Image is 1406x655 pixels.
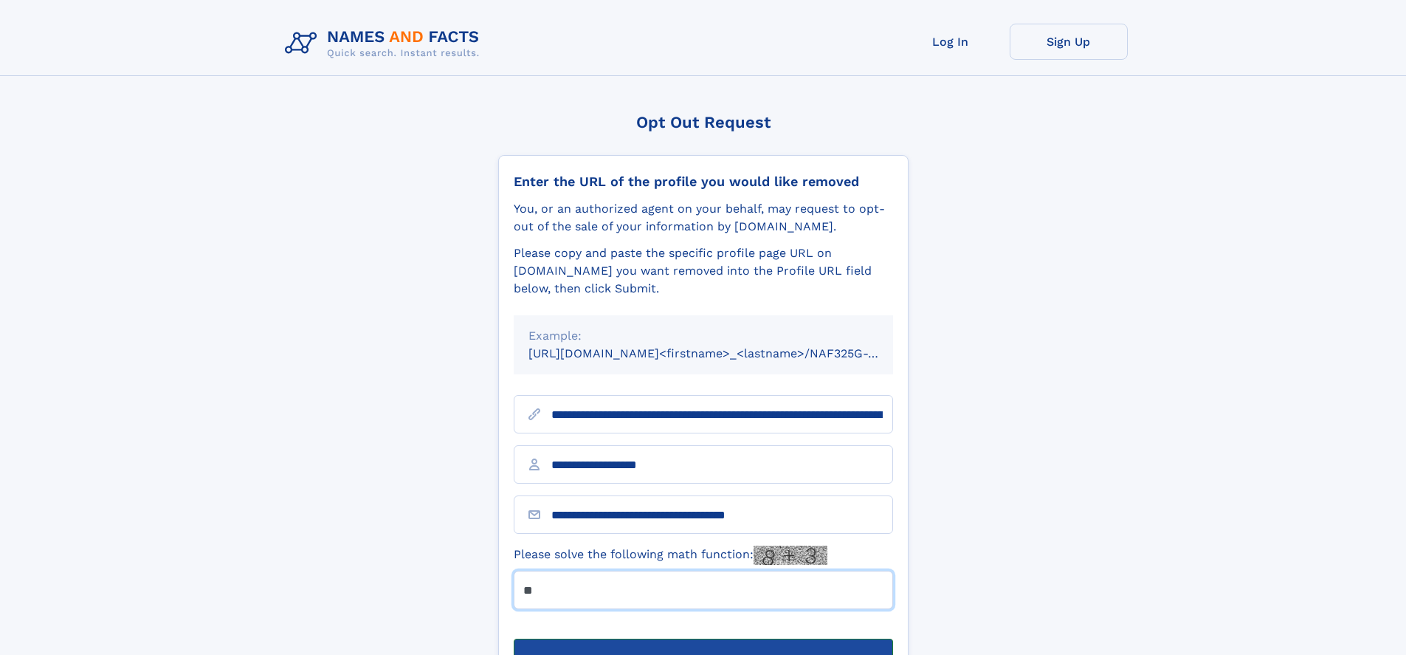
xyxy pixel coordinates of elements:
[892,24,1010,60] a: Log In
[528,346,921,360] small: [URL][DOMAIN_NAME]<firstname>_<lastname>/NAF325G-xxxxxxxx
[514,200,893,236] div: You, or an authorized agent on your behalf, may request to opt-out of the sale of your informatio...
[1010,24,1128,60] a: Sign Up
[514,174,893,190] div: Enter the URL of the profile you would like removed
[514,546,827,565] label: Please solve the following math function:
[528,327,878,345] div: Example:
[279,24,492,64] img: Logo Names and Facts
[498,113,909,131] div: Opt Out Request
[514,244,893,298] div: Please copy and paste the specific profile page URL on [DOMAIN_NAME] you want removed into the Pr...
